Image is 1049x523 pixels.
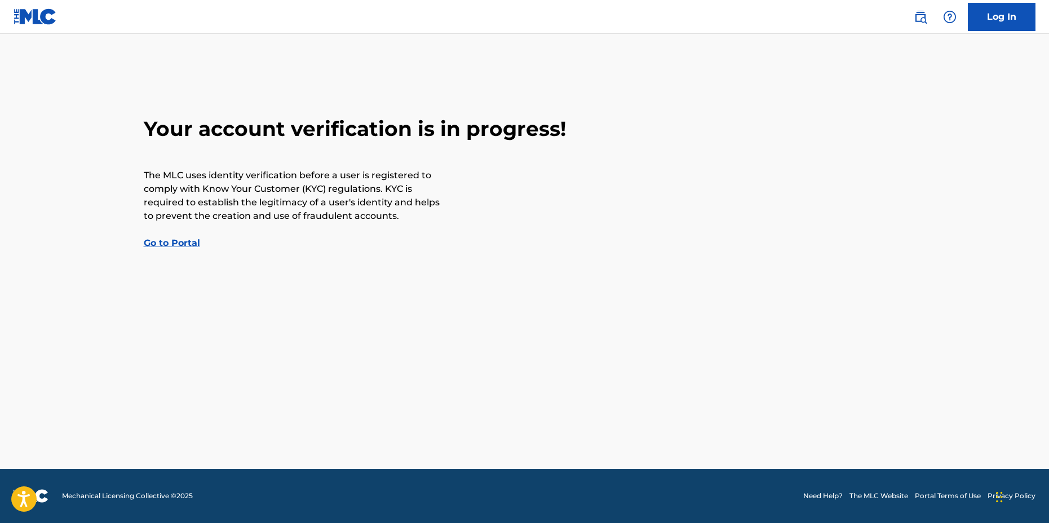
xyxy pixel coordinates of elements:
[943,10,957,24] img: help
[62,491,193,501] span: Mechanical Licensing Collective © 2025
[849,491,908,501] a: The MLC Website
[988,491,1035,501] a: Privacy Policy
[144,238,200,248] a: Go to Portal
[144,169,442,223] p: The MLC uses identity verification before a user is registered to comply with Know Your Customer ...
[915,491,981,501] a: Portal Terms of Use
[939,6,961,28] div: Help
[14,489,48,503] img: logo
[803,491,843,501] a: Need Help?
[144,116,906,142] h2: Your account verification is in progress!
[968,3,1035,31] a: Log In
[14,8,57,25] img: MLC Logo
[996,480,1003,514] div: Drag
[914,10,927,24] img: search
[993,469,1049,523] iframe: Chat Widget
[909,6,932,28] a: Public Search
